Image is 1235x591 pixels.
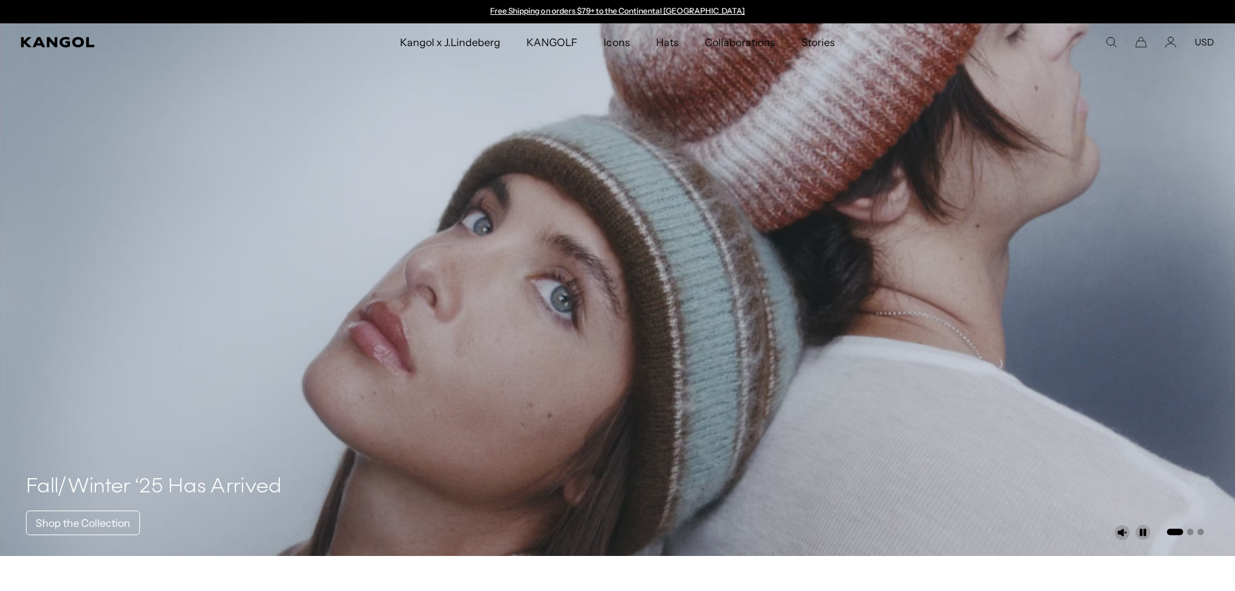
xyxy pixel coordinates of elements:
span: Collaborations [705,23,775,61]
button: Cart [1135,36,1147,48]
button: USD [1195,36,1214,48]
a: Free Shipping on orders $79+ to the Continental [GEOGRAPHIC_DATA] [490,6,745,16]
span: KANGOLF [526,23,578,61]
a: Account [1165,36,1177,48]
button: Unmute [1114,525,1130,540]
a: Kangol x J.Lindeberg [387,23,514,61]
span: Stories [801,23,835,61]
span: Icons [604,23,629,61]
a: Hats [643,23,692,61]
a: Collaborations [692,23,788,61]
ul: Select a slide to show [1166,526,1204,537]
slideshow-component: Announcement bar [484,6,751,17]
a: KANGOLF [513,23,591,61]
button: Go to slide 1 [1167,529,1183,535]
button: Go to slide 2 [1187,529,1194,535]
button: Go to slide 3 [1197,529,1204,535]
summary: Search here [1105,36,1117,48]
h4: Fall/Winter ‘25 Has Arrived [26,474,282,500]
button: Pause [1135,525,1151,540]
a: Shop the Collection [26,511,140,535]
span: Hats [656,23,679,61]
div: Announcement [484,6,751,17]
span: Kangol x J.Lindeberg [400,23,501,61]
a: Stories [788,23,848,61]
a: Kangol [21,37,265,47]
div: 1 of 2 [484,6,751,17]
a: Icons [591,23,642,61]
